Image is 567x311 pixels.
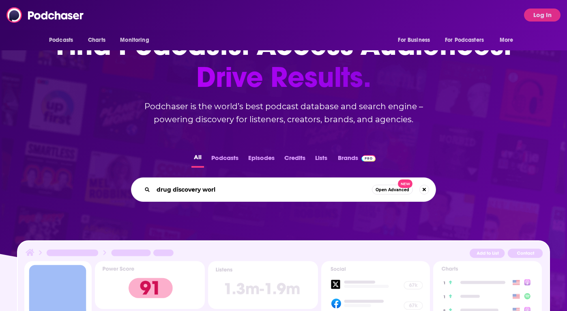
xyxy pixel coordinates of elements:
[445,35,484,46] span: For Podcasters
[56,61,511,93] span: Drive Results.
[392,32,440,48] button: open menu
[209,152,241,168] button: Podcasts
[500,35,513,46] span: More
[191,152,204,168] button: All
[43,32,84,48] button: open menu
[208,261,318,309] img: Podcast Insights Listens
[440,32,496,48] button: open menu
[95,261,205,309] img: Podcast Insights Power score
[88,35,105,46] span: Charts
[120,35,149,46] span: Monitoring
[313,152,330,168] button: Lists
[494,32,524,48] button: open menu
[6,7,84,23] img: Podchaser - Follow, Share and Rate Podcasts
[338,152,376,168] a: BrandsPodchaser Pro
[372,185,413,194] button: Open AdvancedNew
[121,100,446,126] h2: Podchaser is the world’s best podcast database and search engine – powering discovery for listene...
[83,32,110,48] a: Charts
[24,248,543,261] img: Podcast Insights Header
[153,183,372,196] input: Search podcasts, credits, & more...
[524,9,561,22] button: Log In
[361,155,376,162] img: Podchaser Pro
[131,177,436,202] div: Search podcasts, credits, & more...
[282,152,308,168] button: Credits
[56,29,511,93] h1: Find Podcasts. Access Audiences.
[398,179,412,188] span: New
[398,35,430,46] span: For Business
[49,35,73,46] span: Podcasts
[114,32,159,48] button: open menu
[246,152,277,168] button: Episodes
[376,188,409,192] span: Open Advanced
